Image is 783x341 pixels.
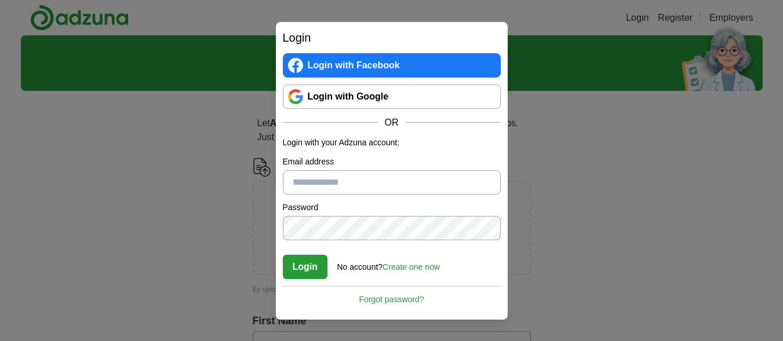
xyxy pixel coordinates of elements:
[337,254,440,273] div: No account?
[283,137,501,149] p: Login with your Adzuna account:
[283,286,501,306] a: Forgot password?
[383,262,440,272] a: Create one now
[283,53,501,78] a: Login with Facebook
[283,156,501,168] label: Email address
[378,116,406,130] span: OR
[283,85,501,109] a: Login with Google
[283,255,328,279] button: Login
[283,29,501,46] h2: Login
[283,201,501,214] label: Password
